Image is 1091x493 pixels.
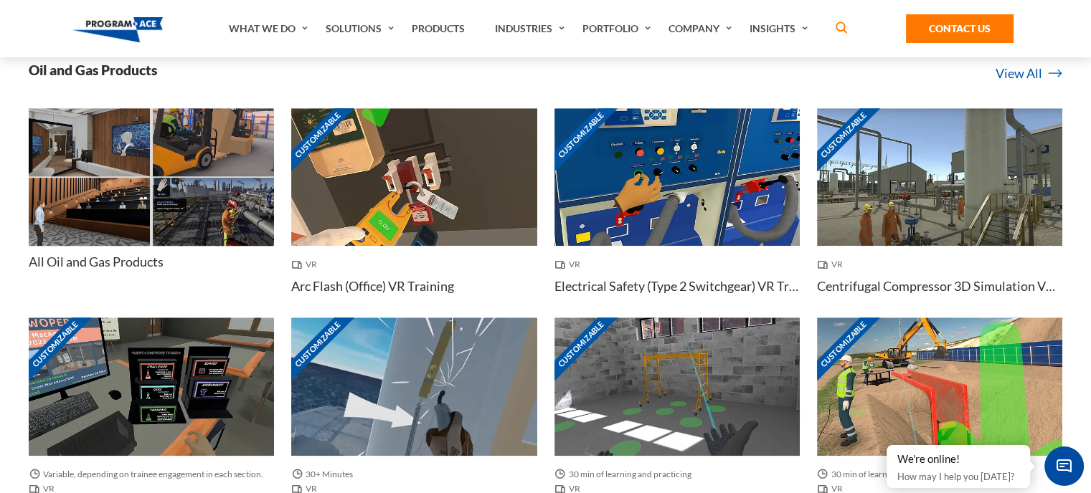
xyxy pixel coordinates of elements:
span: 30 min of learning and practicing [554,467,697,482]
a: Customizable Thumbnail - Arc Flash (Office) VR Training VR Arc Flash (Office) VR Training [291,108,537,318]
span: Customizable [281,307,354,380]
p: How may I help you [DATE]? [897,468,1019,485]
div: We're online! [897,452,1019,466]
img: Program-Ace [72,17,164,42]
img: Thumbnail - Forklift Hazard Recognition VR Training [153,108,274,176]
span: Customizable [19,307,92,380]
span: Customizable [807,98,880,171]
img: Thumbnail - Trenching and Excavation Safety VR Training [817,317,1062,456]
h4: Electrical Safety (Type 2 Switchgear) VR Training [554,277,800,295]
h4: All Oil and Gas Products [29,253,164,271]
img: Thumbnail - Electrical Safety (Type 2 Switchgear) VR Training [554,108,800,247]
a: Customizable Thumbnail - Electrical Safety (Type 2 Switchgear) VR Training VR Electrical Safety (... [554,108,800,318]
span: Chat Widget [1044,446,1084,486]
img: Thumbnail - Centrifugal Compressor 3D Simulation VR Training [817,108,1062,247]
span: Variable, depending on trainee engagement in each section. [29,467,269,482]
img: Thumbnail - Compelling storytelling for business VR Training [29,178,150,246]
span: VR [291,257,323,272]
img: Thumbnail - Fall Safety VR Training [291,317,537,456]
span: VR [817,257,849,272]
h4: Centrifugal Compressor 3D Simulation VR Training [817,277,1062,295]
a: Thumbnail - Body language VR Training Thumbnail - Forklift Hazard Recognition VR Training Thumbna... [29,108,274,298]
a: Customizable Thumbnail - Centrifugal Compressor 3D Simulation VR Training VR Centrifugal Compress... [817,108,1062,318]
span: Customizable [544,307,618,380]
span: 30 min of learning and practicing [817,467,960,482]
span: Customizable [544,98,618,171]
h3: Oil and Gas Products [29,61,157,79]
a: Contact Us [906,14,1014,43]
span: Customizable [807,307,880,380]
h4: Arc Flash (Office) VR Training [291,277,454,295]
a: View All [996,64,1062,83]
span: Customizable [281,98,354,171]
img: Thumbnail - Body language VR Training [29,108,150,176]
img: Thumbnail - HAZWOPER/HAZCOM VR Training [29,317,274,456]
img: Thumbnail - Hazard Identification VR Training [153,178,274,246]
img: Thumbnail - Arc Flash (Office) VR Training [291,108,537,247]
span: 30+ Minutes [291,467,359,482]
span: VR [554,257,586,272]
img: Thumbnail - Bakers Scaffolding Assembly VR Training [554,317,800,456]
